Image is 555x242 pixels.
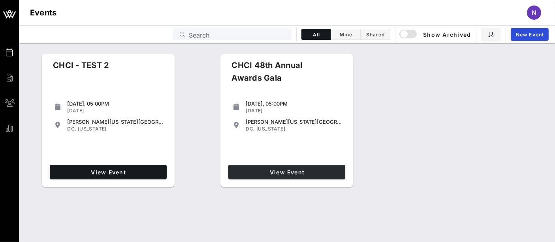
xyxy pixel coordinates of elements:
span: N [532,9,536,17]
span: DC, [246,126,255,132]
div: [DATE] [67,108,164,114]
div: CHCI 48th Annual Awards Gala [225,59,337,91]
div: [DATE] [246,108,342,114]
button: Show Archived [400,27,471,42]
span: New Event [515,32,544,38]
div: [DATE], 05:00PM [246,100,342,107]
div: [PERSON_NAME][US_STATE][GEOGRAPHIC_DATA] [246,119,342,125]
div: [DATE], 05:00PM [67,100,164,107]
span: DC, [67,126,76,132]
a: New Event [511,28,549,41]
div: CHCI - TEST 2 [47,59,115,78]
button: Mine [331,29,361,40]
span: [US_STATE] [256,126,285,132]
span: All [307,32,326,38]
a: View Event [228,165,345,179]
span: Shared [365,32,385,38]
span: View Event [231,169,342,176]
span: Mine [336,32,356,38]
a: View Event [50,165,167,179]
div: N [527,6,541,20]
button: All [301,29,331,40]
h1: Events [30,6,57,19]
span: Show Archived [401,30,471,39]
span: [US_STATE] [78,126,107,132]
span: View Event [53,169,164,176]
div: [PERSON_NAME][US_STATE][GEOGRAPHIC_DATA] [67,119,164,125]
button: Shared [361,29,390,40]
